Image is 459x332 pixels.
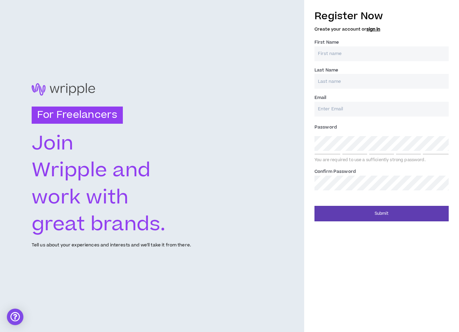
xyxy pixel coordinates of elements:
[314,65,338,76] label: Last Name
[314,27,449,32] h5: Create your account or
[32,156,151,184] text: Wripple and
[314,102,449,117] input: Enter Email
[32,107,123,124] h3: For Freelancers
[314,124,337,130] span: Password
[32,242,191,248] p: Tell us about your experiences and interests and we'll take it from there.
[7,309,23,325] div: Open Intercom Messenger
[314,46,449,61] input: First name
[366,26,380,32] a: sign in
[32,210,166,238] text: great brands.
[314,166,356,177] label: Confirm Password
[314,206,449,221] button: Submit
[314,157,449,163] div: You are required to use a sufficiently strong password.
[314,37,339,48] label: First Name
[314,74,449,89] input: Last name
[32,130,74,157] text: Join
[314,92,327,103] label: Email
[32,183,129,211] text: work with
[314,9,449,23] h3: Register Now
